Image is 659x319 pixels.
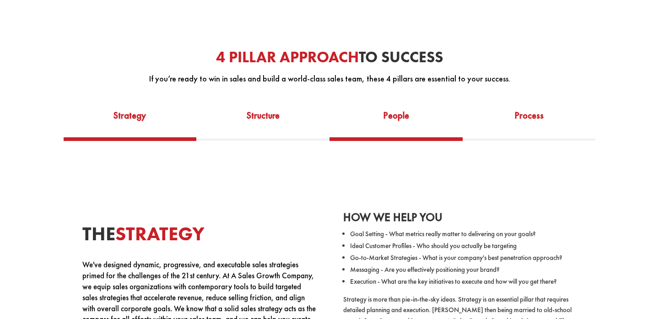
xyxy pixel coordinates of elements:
[350,253,562,262] span: Go-to-Market Strategies - What is your company's best penetration approach?
[115,221,205,246] span: Strategy
[350,229,536,238] span: Goal Setting - What metrics really matter to delivering on your goals?
[149,73,510,84] span: If you’re ready to win in sales and build a world-class sales team, these 4 pillars are essential...
[196,106,329,137] a: Structure
[343,211,577,228] h4: HOW WE HELP YOU
[82,224,316,249] h3: The
[350,241,517,250] span: Ideal Customer Profiles - Who should you actually be targeting
[82,49,577,70] h2: To Success
[350,264,577,276] li: Messaging - Are you effectively positioning your brand?
[64,106,197,137] a: Strategy
[216,47,359,67] span: 4 Pillar Approach
[463,106,596,137] a: Process
[350,276,577,287] li: Execution - What are the key initiatives to execute and how will you get there?
[329,106,463,137] a: People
